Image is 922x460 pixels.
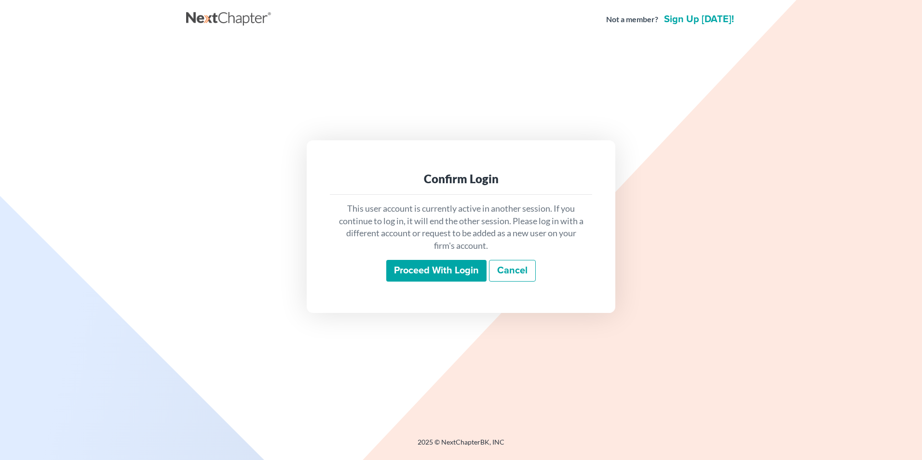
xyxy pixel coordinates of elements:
strong: Not a member? [606,14,658,25]
p: This user account is currently active in another session. If you continue to log in, it will end ... [338,203,584,252]
div: 2025 © NextChapterBK, INC [186,437,736,455]
input: Proceed with login [386,260,487,282]
div: Confirm Login [338,171,584,187]
a: Cancel [489,260,536,282]
a: Sign up [DATE]! [662,14,736,24]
